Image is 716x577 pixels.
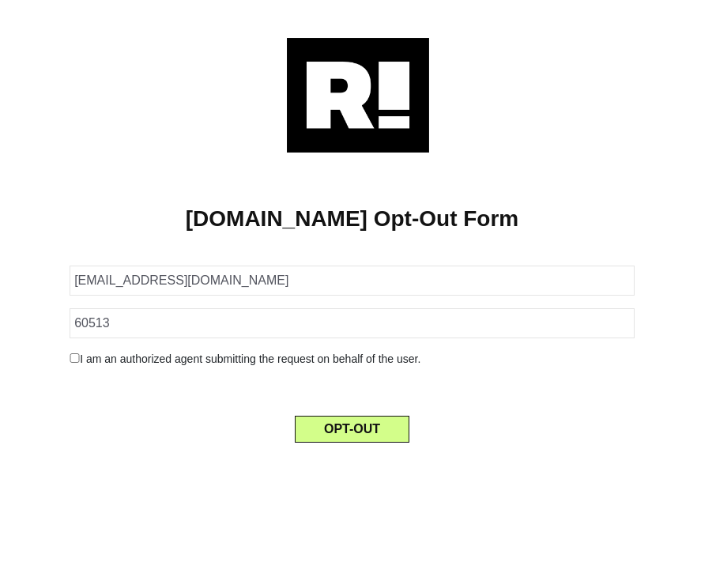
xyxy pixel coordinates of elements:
[58,351,646,368] div: I am an authorized agent submitting the request on behalf of the user.
[70,266,635,296] input: Email Address
[287,38,429,153] img: Retention.com
[295,416,409,443] button: OPT-OUT
[24,206,680,232] h1: [DOMAIN_NAME] Opt-Out Form
[70,308,635,338] input: Zipcode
